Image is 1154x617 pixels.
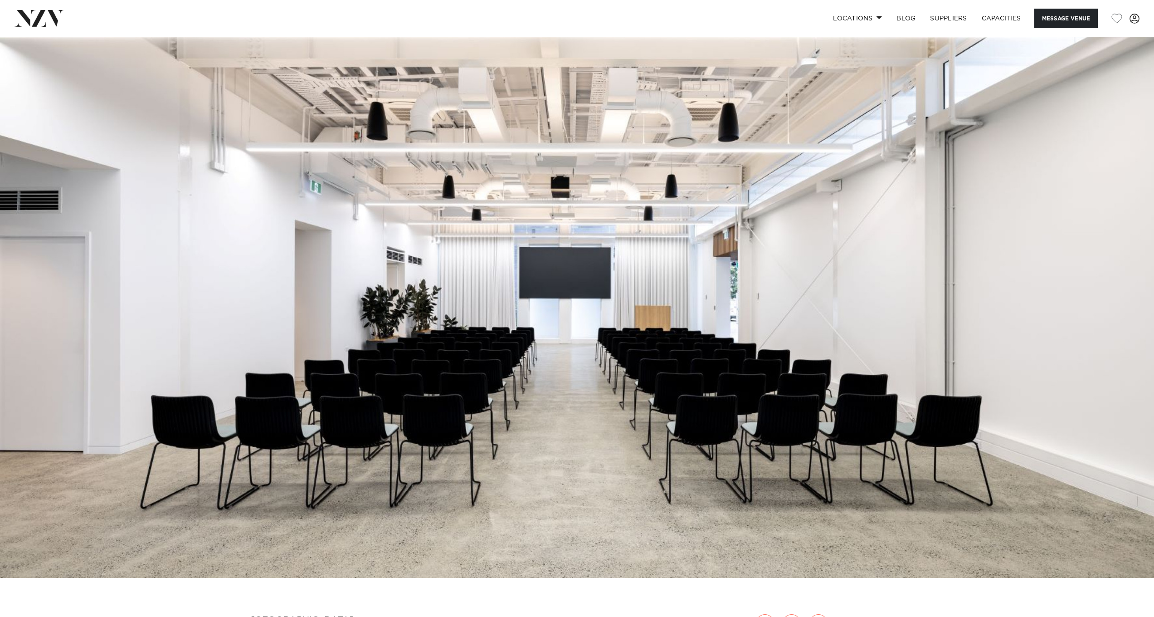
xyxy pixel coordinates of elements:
a: Capacities [974,9,1028,28]
a: SUPPLIERS [923,9,974,28]
button: Message Venue [1034,9,1098,28]
a: Locations [826,9,889,28]
img: nzv-logo.png [15,10,64,26]
a: BLOG [889,9,923,28]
